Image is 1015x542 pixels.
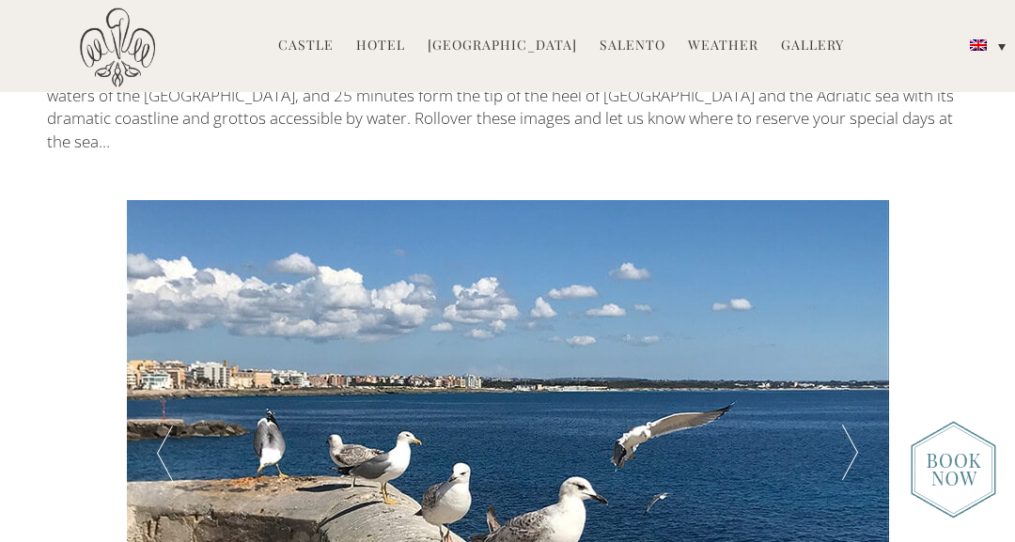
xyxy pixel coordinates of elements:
[80,8,155,87] img: Castello di Ugento
[428,36,577,57] a: [GEOGRAPHIC_DATA]
[688,36,758,57] a: Weather
[278,36,334,57] a: Castle
[600,36,665,57] a: Salento
[911,421,996,519] img: new-booknow.png
[356,36,405,57] a: Hotel
[781,36,844,57] a: Gallery
[970,39,987,51] img: English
